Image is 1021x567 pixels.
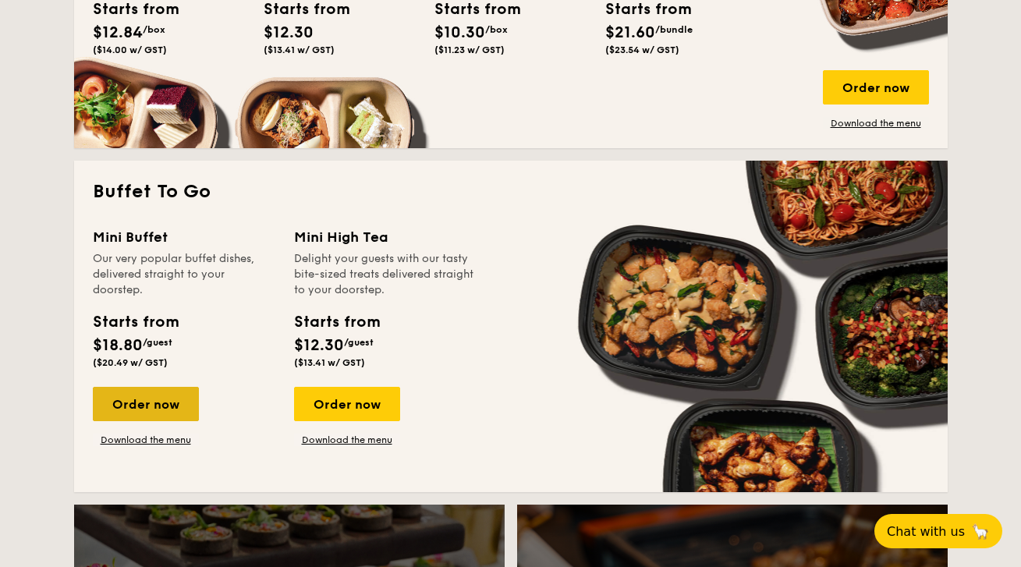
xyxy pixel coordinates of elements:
span: ($11.23 w/ GST) [434,44,505,55]
a: Download the menu [294,434,400,446]
h2: Buffet To Go [93,179,929,204]
span: /box [485,24,508,35]
span: ($13.41 w/ GST) [264,44,335,55]
span: /guest [344,337,374,348]
div: Order now [93,387,199,421]
div: Order now [294,387,400,421]
span: $12.30 [264,23,314,42]
span: 🦙 [971,523,990,540]
div: Our very popular buffet dishes, delivered straight to your doorstep. [93,251,275,298]
a: Download the menu [823,117,929,129]
div: Mini Buffet [93,226,275,248]
span: ($14.00 w/ GST) [93,44,167,55]
div: Starts from [294,310,379,334]
div: Delight your guests with our tasty bite-sized treats delivered straight to your doorstep. [294,251,477,298]
div: Mini High Tea [294,226,477,248]
span: $21.60 [605,23,655,42]
a: Download the menu [93,434,199,446]
span: ($23.54 w/ GST) [605,44,679,55]
button: Chat with us🦙 [874,514,1002,548]
span: /box [143,24,165,35]
span: /bundle [655,24,693,35]
span: ($20.49 w/ GST) [93,357,168,368]
span: $18.80 [93,336,143,355]
span: $10.30 [434,23,485,42]
div: Starts from [93,310,178,334]
span: /guest [143,337,172,348]
span: $12.30 [294,336,344,355]
span: $12.84 [93,23,143,42]
span: ($13.41 w/ GST) [294,357,365,368]
div: Order now [823,70,929,105]
span: Chat with us [887,524,965,539]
